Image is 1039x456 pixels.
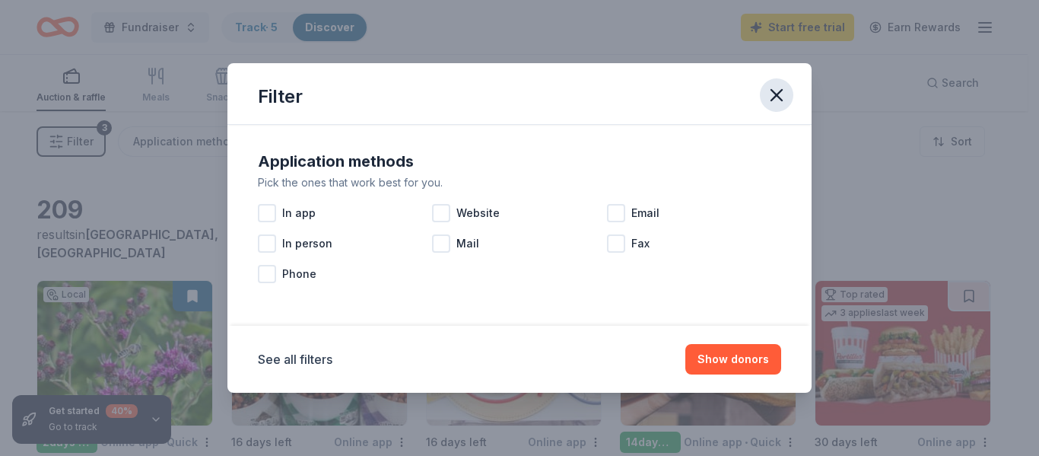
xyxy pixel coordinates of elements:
span: Mail [456,234,479,253]
span: Fax [631,234,650,253]
span: Email [631,204,659,222]
span: In person [282,234,332,253]
span: Website [456,204,500,222]
span: In app [282,204,316,222]
div: Filter [258,85,303,109]
button: Show donors [685,344,781,375]
button: See all filters [258,350,332,368]
span: Phone [282,265,316,283]
div: Pick the ones that work best for you. [258,174,781,192]
div: Application methods [258,149,781,174]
